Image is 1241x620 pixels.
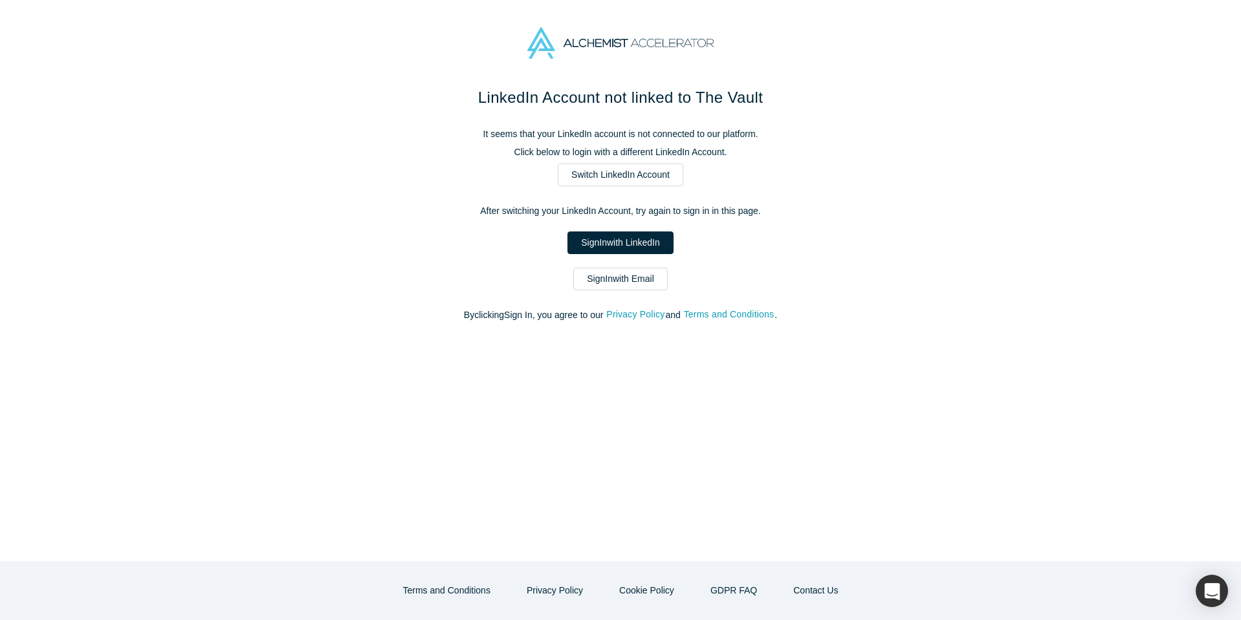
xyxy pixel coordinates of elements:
[683,307,775,322] button: Terms and Conditions
[606,579,688,602] button: Cookie Policy
[697,579,771,602] a: GDPR FAQ
[349,127,892,141] p: It seems that your LinkedIn account is not connected to our platform.
[390,579,504,602] button: Terms and Conditions
[573,268,668,290] a: SignInwith Email
[527,27,714,59] img: Alchemist Accelerator Logo
[780,579,851,602] button: Contact Us
[349,308,892,322] p: By clicking Sign In , you agree to our and .
[558,164,683,186] a: Switch LinkedIn Account
[349,204,892,218] p: After switching your LinkedIn Account, try again to sign in in this page.
[567,231,673,254] a: SignInwith LinkedIn
[606,307,665,322] button: Privacy Policy
[349,145,892,159] p: Click below to login with a different LinkedIn Account.
[349,86,892,109] h1: LinkedIn Account not linked to The Vault
[513,579,597,602] button: Privacy Policy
